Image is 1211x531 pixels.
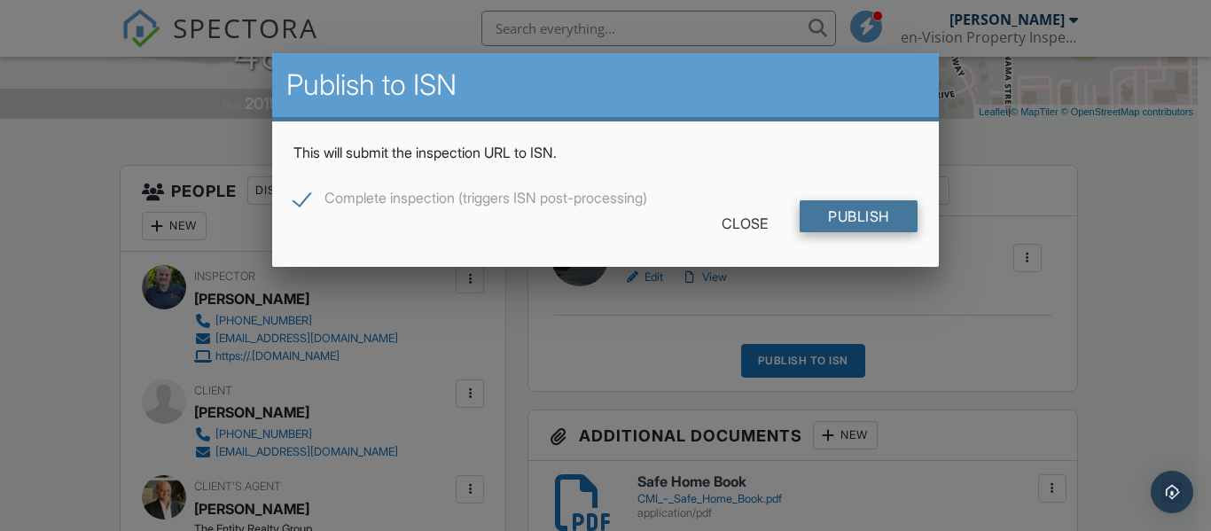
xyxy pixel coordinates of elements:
[800,200,918,232] input: Publish
[293,143,917,162] p: This will submit the inspection URL to ISN.
[1151,471,1193,513] div: Open Intercom Messenger
[693,207,796,239] div: Close
[286,67,924,103] h2: Publish to ISN
[293,190,647,212] label: Complete inspection (triggers ISN post-processing)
